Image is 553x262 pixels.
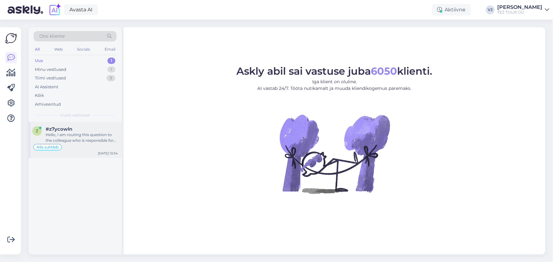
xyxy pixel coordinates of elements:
span: Askly abil sai vastuse juba klienti. [237,65,433,77]
p: Iga klient on oluline. AI vastab 24/7. Tööta nutikamalt ja muuda kliendikogemus paremaks. [237,78,433,92]
b: 6050 [371,65,397,77]
span: Uued vestlused [61,112,90,118]
div: [DATE] 10:54 [98,151,118,156]
div: Tiimi vestlused [35,75,66,81]
div: 1 [107,58,115,64]
img: Askly Logo [5,32,17,44]
div: [PERSON_NAME] [497,5,542,10]
span: #z7ycowln [46,126,72,132]
div: All [34,45,41,53]
span: Otsi kliente [39,33,65,40]
a: [PERSON_NAME]TEZ TOUR OÜ [497,5,549,15]
div: Aktiivne [432,4,471,16]
div: VJ [486,5,495,14]
div: Socials [76,45,91,53]
span: Alla suhtleb [36,145,59,149]
img: explore-ai [48,3,61,16]
div: Kõik [35,92,44,99]
div: 9 [106,75,115,81]
a: Avasta AI [64,4,98,15]
div: Hello, I am routing this question to the colleague who is responsible for this topic. The reply m... [46,132,118,143]
div: Uus [35,58,43,64]
img: No Chat active [278,97,392,211]
div: 1 [107,66,115,73]
div: Web [53,45,64,53]
div: Minu vestlused [35,66,66,73]
span: z [36,128,38,133]
div: Email [103,45,117,53]
div: AI Assistent [35,84,58,90]
div: TEZ TOUR OÜ [497,10,542,15]
div: Arhiveeritud [35,101,61,108]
